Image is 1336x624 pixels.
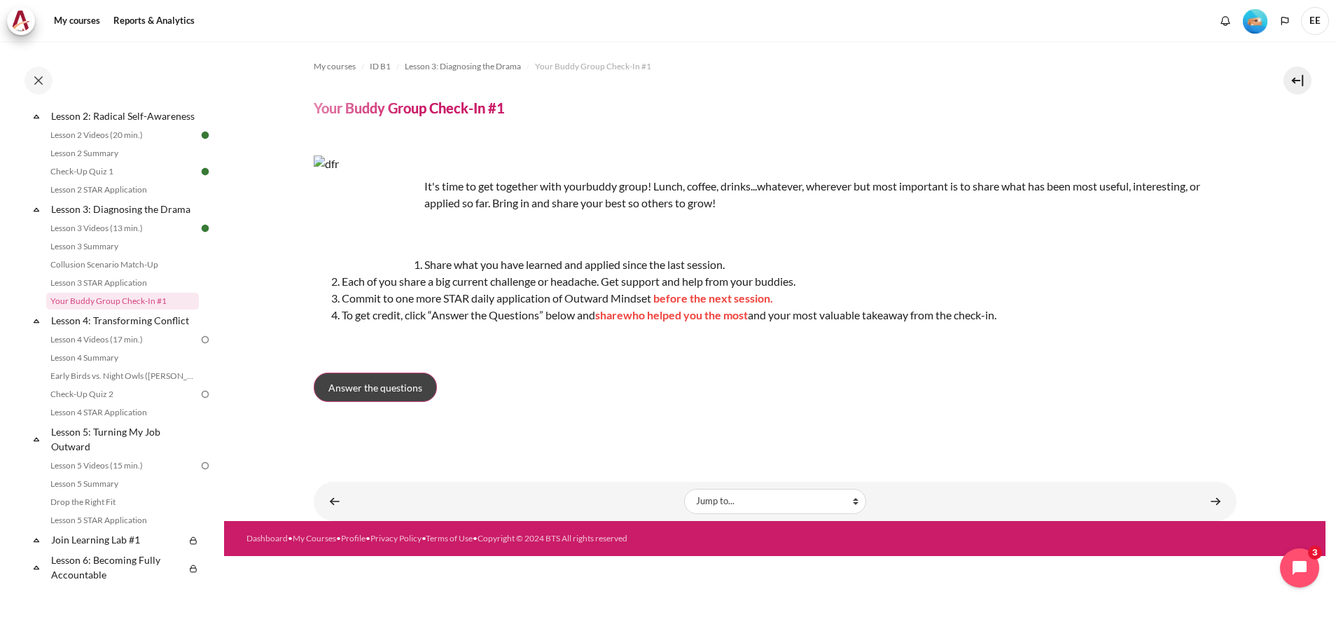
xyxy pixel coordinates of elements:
a: Lesson 2: Radical Self-Awareness [49,106,199,125]
a: Your Buddy Group Check-In #1 [46,293,199,310]
section: Content [224,41,1325,521]
a: Lesson 3 STAR Application [46,275,199,291]
a: Join Learning Lab #1 [49,530,185,549]
a: Your Buddy Group Check-In #1 [535,58,651,75]
span: My courses [314,60,356,73]
span: before the next session [653,291,770,305]
a: ID B1 [370,58,391,75]
span: Answer the questions [328,380,422,395]
a: Lesson 2 STAR Application [46,181,199,198]
div: • • • • • [246,532,835,545]
nav: Navigation bar [314,55,1237,78]
a: Lesson 3 Summary [46,238,199,255]
div: Show notification window with no new notifications [1215,11,1236,32]
span: ID B1 [370,60,391,73]
span: Each of you share a big current challenge or headache. Get support and help from your buddies. [342,275,795,288]
a: Lesson 3: Diagnosing the Drama [49,200,199,219]
li: Share what you have learned and applied since the last session. [342,256,1237,273]
a: Lesson 5: Turning My Job Outward [49,422,199,456]
span: Collapse [29,314,43,328]
span: Collapse [29,109,43,123]
img: Done [199,222,211,235]
img: Done [199,129,211,141]
span: EE [1301,7,1329,35]
a: Check-Up Quiz 1 [46,163,199,180]
li: To get credit, click “Answer the Questions” below and and your most valuable takeaway from the ch... [342,307,1237,324]
a: Lesson 4 Videos (17 min.) [46,331,199,348]
span: It's time to get together with your [424,179,586,193]
a: Profile [341,533,366,543]
a: Copyright © 2024 BTS All rights reserved [478,533,627,543]
a: Lesson 6: Becoming Fully Accountable [49,550,185,584]
img: Architeck [11,11,31,32]
a: Dashboard [246,533,288,543]
a: Reports & Analytics [109,7,200,35]
a: Lesson 3 Videos (13 min.) [46,220,199,237]
img: dfr [314,155,419,261]
span: Collapse [29,533,43,547]
a: Answer the questions [314,373,437,402]
a: Collusion Scenario Match-Up [46,256,199,273]
a: Lesson 4: Transforming Conflict [49,311,199,330]
span: . [770,291,773,305]
img: To do [199,388,211,401]
a: Level #2 [1237,8,1273,34]
a: Early Birds vs. Night Owls ([PERSON_NAME]'s Story) [46,368,199,384]
a: Lesson 3: Diagnosing the Drama [405,58,521,75]
a: Lesson 4 Videos (17 min.) ► [1202,487,1230,515]
a: Lesson 2 Videos (20 min.) [46,127,199,144]
a: Lesson 5 STAR Application [46,512,199,529]
a: Lesson 5 Videos (15 min.) [46,457,199,474]
a: User menu [1301,7,1329,35]
div: Level #2 [1243,8,1267,34]
span: Your Buddy Group Check-In #1 [535,60,651,73]
a: My Courses [293,533,336,543]
a: Check-Up Quiz 2 [46,386,199,403]
a: Terms of Use [426,533,473,543]
span: Collapse [29,432,43,446]
a: Lesson 5 Summary [46,476,199,492]
a: Privacy Policy [370,533,422,543]
span: who helped you the most [623,308,748,321]
span: Collapse [29,560,43,574]
img: To do [199,459,211,472]
button: Languages [1274,11,1295,32]
a: Lesson 2 Summary [46,145,199,162]
img: Done [199,165,211,178]
a: ◄ Lesson 3 STAR Application [321,487,349,515]
a: Drop the Right Fit [46,494,199,511]
img: To do [199,333,211,346]
span: Lesson 3: Diagnosing the Drama [405,60,521,73]
a: My courses [49,7,105,35]
a: Lesson 4 STAR Application [46,404,199,421]
span: Collapse [29,202,43,216]
a: Lesson 4 Summary [46,349,199,366]
li: Commit to one more STAR daily application of Outward Mindset [342,290,1237,307]
p: buddy group! Lunch, coffee, drinks...whatever, wherever but most important is to share what has b... [314,178,1237,212]
img: Level #2 [1243,9,1267,34]
h4: Your Buddy Group Check-In #1 [314,99,505,117]
span: share [595,308,623,321]
a: Architeck Architeck [7,7,42,35]
a: My courses [314,58,356,75]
